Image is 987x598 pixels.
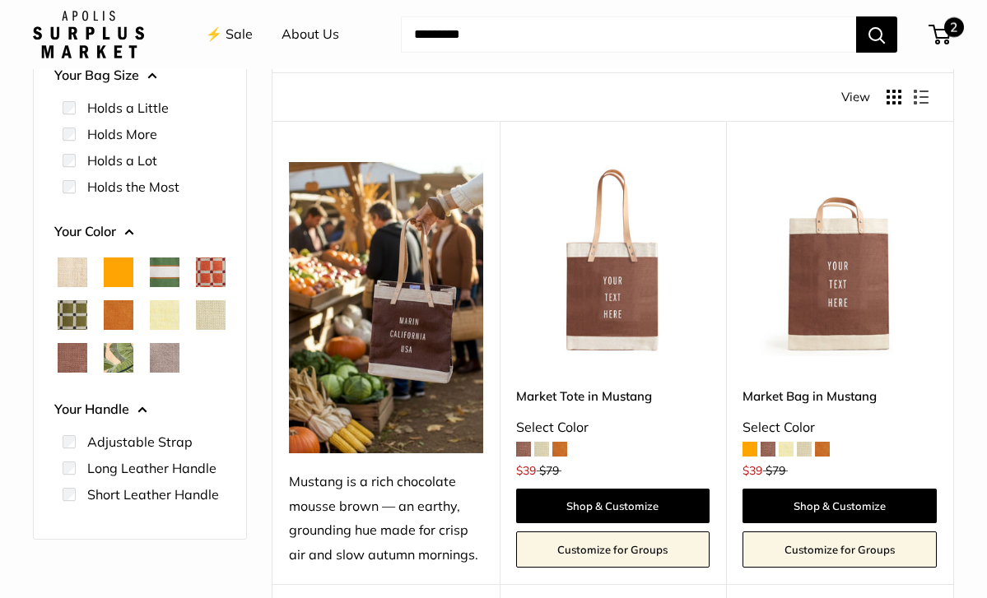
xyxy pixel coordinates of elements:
[196,300,226,330] button: Mint Sorbet
[104,257,133,287] button: Orange
[87,432,193,452] label: Adjustable Strap
[856,16,897,53] button: Search
[58,300,87,330] button: Chenille Window Sage
[930,25,951,44] a: 2
[150,300,179,330] button: Daisy
[289,470,483,568] div: Mustang is a rich chocolate mousse brown — an earthy, grounding hue made for crisp air and slow a...
[841,86,870,109] span: View
[516,415,710,440] div: Select Color
[87,124,157,144] label: Holds More
[944,17,964,37] span: 2
[150,343,179,373] button: Taupe
[743,162,937,356] a: Market Bag in MustangMarket Bag in Mustang
[743,162,937,356] img: Market Bag in Mustang
[743,463,762,478] span: $39
[516,162,710,356] img: Market Tote in Mustang
[150,257,179,287] button: Court Green
[516,387,710,406] a: Market Tote in Mustang
[58,257,87,287] button: Natural
[87,484,219,504] label: Short Leather Handle
[87,177,179,197] label: Holds the Most
[54,397,226,422] button: Your Handle
[282,22,339,47] a: About Us
[87,151,157,170] label: Holds a Lot
[58,343,87,373] button: Mustang
[33,11,144,58] img: Apolis: Surplus Market
[743,489,937,523] a: Shop & Customize
[887,90,901,104] button: Display products as grid
[516,463,536,478] span: $39
[401,16,856,53] input: Search...
[196,257,226,287] button: Chenille Window Brick
[766,463,785,478] span: $79
[743,387,937,406] a: Market Bag in Mustang
[54,63,226,88] button: Your Bag Size
[743,415,937,440] div: Select Color
[289,162,483,452] img: Mustang is a rich chocolate mousse brown — an earthy, grounding hue made for crisp air and slow a...
[516,531,710,568] a: Customize for Groups
[516,489,710,523] a: Shop & Customize
[54,220,226,244] button: Your Color
[87,98,169,118] label: Holds a Little
[87,458,216,478] label: Long Leather Handle
[104,300,133,330] button: Cognac
[743,531,937,568] a: Customize for Groups
[206,22,253,47] a: ⚡️ Sale
[104,343,133,373] button: Palm Leaf
[516,162,710,356] a: Market Tote in MustangMarket Tote in Mustang
[914,90,929,104] button: Display products as list
[539,463,559,478] span: $79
